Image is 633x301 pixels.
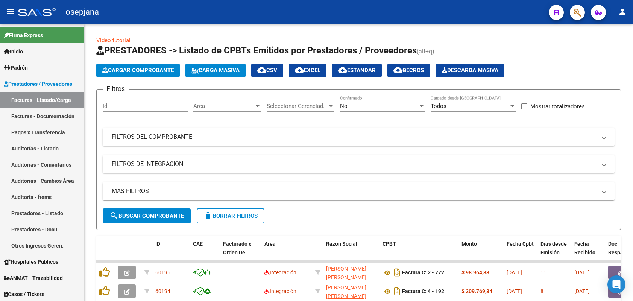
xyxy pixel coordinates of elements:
[618,7,627,16] mat-icon: person
[574,288,590,294] span: [DATE]
[4,64,28,72] span: Padrón
[392,266,402,278] i: Descargar documento
[504,236,537,269] datatable-header-cell: Fecha Cpbt
[326,283,376,299] div: 20182909336
[96,37,131,44] a: Video tutorial
[155,241,160,247] span: ID
[197,208,264,223] button: Borrar Filtros
[203,213,258,219] span: Borrar Filtros
[96,45,417,56] span: PRESTADORES -> Listado de CPBTs Emitidos por Prestadores / Proveedores
[4,47,23,56] span: Inicio
[193,241,203,247] span: CAE
[109,211,118,220] mat-icon: search
[326,284,366,299] span: [PERSON_NAME] [PERSON_NAME]
[4,258,58,266] span: Hospitales Públicos
[155,269,170,275] span: 60195
[332,64,382,77] button: Estandar
[326,265,376,280] div: 27273261457
[379,236,458,269] datatable-header-cell: CPBT
[338,67,376,74] span: Estandar
[96,64,180,77] button: Cargar Comprobante
[540,241,567,255] span: Días desde Emisión
[574,241,595,255] span: Fecha Recibido
[436,64,504,77] app-download-masive: Descarga masiva de comprobantes (adjuntos)
[264,241,276,247] span: Area
[402,289,444,295] strong: Factura C: 4 - 192
[261,236,312,269] datatable-header-cell: Area
[191,67,240,74] span: Carga Masiva
[323,236,379,269] datatable-header-cell: Razón Social
[338,65,347,74] mat-icon: cloud_download
[461,269,489,275] strong: $ 98.964,88
[383,241,396,247] span: CPBT
[103,84,129,94] h3: Filtros
[295,65,304,74] mat-icon: cloud_download
[574,269,590,275] span: [DATE]
[223,241,251,255] span: Facturado x Orden De
[264,288,296,294] span: Integración
[103,128,615,146] mat-expansion-panel-header: FILTROS DEL COMPROBANTE
[461,241,477,247] span: Monto
[393,65,402,74] mat-icon: cloud_download
[103,182,615,200] mat-expansion-panel-header: MAS FILTROS
[155,288,170,294] span: 60194
[442,67,498,74] span: Descarga Masiva
[4,290,44,298] span: Casos / Tickets
[102,67,174,74] span: Cargar Comprobante
[417,48,434,55] span: (alt+q)
[387,64,430,77] button: Gecros
[540,288,543,294] span: 8
[507,241,534,247] span: Fecha Cpbt
[326,266,366,280] span: [PERSON_NAME] [PERSON_NAME]
[530,102,585,111] span: Mostrar totalizadores
[103,155,615,173] mat-expansion-panel-header: FILTROS DE INTEGRACION
[458,236,504,269] datatable-header-cell: Monto
[461,288,492,294] strong: $ 209.769,34
[540,269,546,275] span: 11
[6,7,15,16] mat-icon: menu
[152,236,190,269] datatable-header-cell: ID
[402,270,444,276] strong: Factura C: 2 - 772
[436,64,504,77] button: Descarga Masiva
[393,67,424,74] span: Gecros
[4,274,63,282] span: ANMAT - Trazabilidad
[257,65,266,74] mat-icon: cloud_download
[295,67,320,74] span: EXCEL
[507,269,522,275] span: [DATE]
[392,285,402,297] i: Descargar documento
[112,160,597,168] mat-panel-title: FILTROS DE INTEGRACION
[4,31,43,40] span: Firma Express
[103,208,191,223] button: Buscar Comprobante
[431,103,446,109] span: Todos
[289,64,326,77] button: EXCEL
[537,236,571,269] datatable-header-cell: Días desde Emisión
[267,103,328,109] span: Seleccionar Gerenciador
[251,64,283,77] button: CSV
[109,213,184,219] span: Buscar Comprobante
[4,80,72,88] span: Prestadores / Proveedores
[112,187,597,195] mat-panel-title: MAS FILTROS
[203,211,213,220] mat-icon: delete
[264,269,296,275] span: Integración
[220,236,261,269] datatable-header-cell: Facturado x Orden De
[257,67,277,74] span: CSV
[340,103,348,109] span: No
[326,241,357,247] span: Razón Social
[571,236,605,269] datatable-header-cell: Fecha Recibido
[190,236,220,269] datatable-header-cell: CAE
[112,133,597,141] mat-panel-title: FILTROS DEL COMPROBANTE
[193,103,254,109] span: Area
[507,288,522,294] span: [DATE]
[59,4,99,20] span: - osepjana
[607,275,625,293] div: Open Intercom Messenger
[185,64,246,77] button: Carga Masiva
